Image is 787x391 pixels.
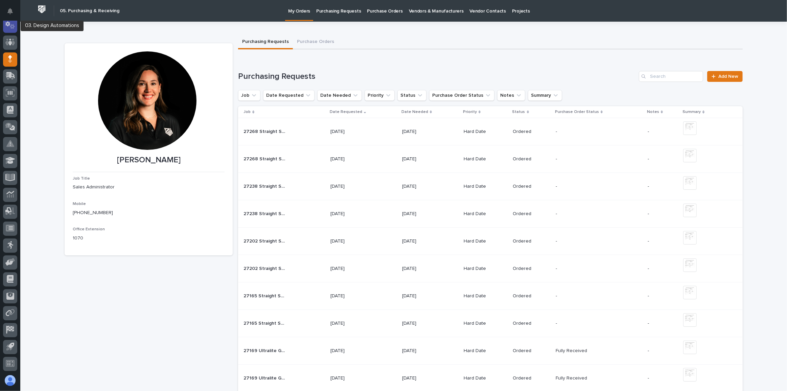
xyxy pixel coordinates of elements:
p: [DATE] [330,184,373,189]
p: Date Needed [401,108,428,116]
p: Job [244,108,251,116]
p: - [648,321,678,326]
button: users-avatar [3,373,17,388]
p: Ordered [513,129,550,135]
p: - [648,184,678,189]
p: [DATE] [402,156,444,162]
p: [DATE] [330,211,373,217]
tr: 27169 Ultralite Gantry Crane27169 Ultralite Gantry Crane [DATE][DATE]Hard DateOrderedFully Receiv... [238,337,743,365]
p: [DATE] [330,238,373,244]
p: - [556,210,558,217]
h2: 05. Purchasing & Receiving [60,8,119,14]
a: Add New [707,71,743,82]
p: [DATE] [402,184,444,189]
tr: 27165 Straight Stair27165 Straight Stair [DATE][DATE]Hard DateOrdered-- - [238,282,743,310]
p: Hard Date [464,156,506,162]
p: Priority [463,108,477,116]
p: Notes [647,108,659,116]
p: Ordered [513,156,550,162]
p: [DATE] [402,375,444,381]
p: Sales Administrator [73,184,225,191]
p: [DATE] [330,129,373,135]
p: 27268 Straight Stair [244,155,287,162]
p: Ordered [513,211,550,217]
button: Notifications [3,4,17,18]
p: 27238 Straight Stair [244,182,287,189]
button: Purchasing Requests [238,35,293,49]
button: Purchase Orders [293,35,338,49]
p: - [648,293,678,299]
span: Mobile [73,202,86,206]
input: Search [639,71,703,82]
p: Summary [682,108,701,116]
p: [PERSON_NAME] [73,155,225,165]
tr: 27202 Straight Stair27202 Straight Stair [DATE][DATE]Hard DateOrdered-- - [238,255,743,282]
button: Status [397,90,426,101]
p: Hard Date [464,211,506,217]
span: Job Title [73,177,90,181]
p: - [648,211,678,217]
p: 27169 Ultralite Gantry Crane [244,347,287,354]
p: Ordered [513,266,550,272]
p: Hard Date [464,348,506,354]
p: Purchase Order Status [555,108,599,116]
button: Purchase Order Status [429,90,494,101]
span: Add New [718,74,738,79]
p: [DATE] [330,348,373,354]
p: Fully Received [556,374,588,381]
button: Date Needed [317,90,362,101]
p: [DATE] [402,211,444,217]
p: [DATE] [330,266,373,272]
p: - [556,237,558,244]
p: 27165 Straight Stair [244,319,287,326]
button: Job [238,90,260,101]
p: 27202 Straight Stair [244,264,287,272]
p: 27169 Ultralite Gantry Crane [244,374,287,381]
p: - [648,238,678,244]
p: Hard Date [464,238,506,244]
p: 27238 Straight Stair [244,210,287,217]
tr: 27165 Straight Stair27165 Straight Stair [DATE][DATE]Hard DateOrdered-- - [238,310,743,337]
div: Notifications [8,8,17,19]
p: 1070 [73,235,225,242]
tr: 27238 Straight Stair27238 Straight Stair [DATE][DATE]Hard DateOrdered-- - [238,200,743,228]
button: Summary [528,90,562,101]
p: - [556,155,558,162]
p: - [648,129,678,135]
p: Hard Date [464,266,506,272]
p: Ordered [513,238,550,244]
p: - [556,128,558,135]
tr: 27268 Straight Stair27268 Straight Stair [DATE][DATE]Hard DateOrdered-- - [238,118,743,145]
p: 27202 Straight Stair [244,237,287,244]
p: [DATE] [330,156,373,162]
p: Hard Date [464,129,506,135]
p: Status [512,108,525,116]
p: [DATE] [402,321,444,326]
p: [DATE] [402,266,444,272]
p: [DATE] [402,293,444,299]
p: - [556,264,558,272]
p: Ordered [513,348,550,354]
p: Fully Received [556,347,588,354]
p: [DATE] [330,375,373,381]
p: 27165 Straight Stair [244,292,287,299]
p: - [556,319,558,326]
p: Hard Date [464,321,506,326]
p: Ordered [513,293,550,299]
p: Ordered [513,321,550,326]
img: Workspace Logo [36,3,48,16]
p: Hard Date [464,293,506,299]
tr: 27268 Straight Stair27268 Straight Stair [DATE][DATE]Hard DateOrdered-- - [238,145,743,173]
p: - [556,182,558,189]
p: - [648,156,678,162]
a: [PHONE_NUMBER] [73,210,113,215]
p: - [648,348,678,354]
p: Hard Date [464,375,506,381]
p: Ordered [513,184,550,189]
p: [DATE] [402,238,444,244]
button: Notes [497,90,525,101]
p: [DATE] [330,321,373,326]
p: Ordered [513,375,550,381]
h1: Purchasing Requests [238,72,636,82]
